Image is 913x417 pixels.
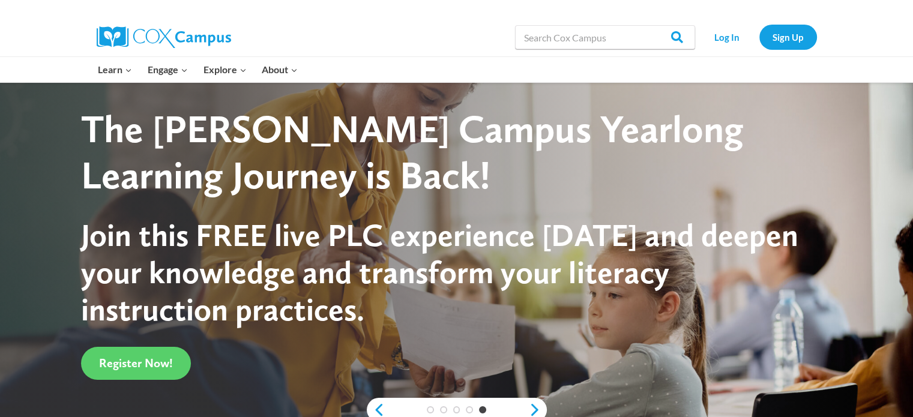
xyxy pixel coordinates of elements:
[97,26,231,48] img: Cox Campus
[91,57,306,82] nav: Primary Navigation
[196,57,255,82] button: Child menu of Explore
[99,356,173,370] span: Register Now!
[81,106,809,199] div: The [PERSON_NAME] Campus Yearlong Learning Journey is Back!
[440,406,447,413] a: 2
[367,403,385,417] a: previous
[529,403,547,417] a: next
[81,347,191,380] a: Register Now!
[140,57,196,82] button: Child menu of Engage
[91,57,140,82] button: Child menu of Learn
[759,25,817,49] a: Sign Up
[427,406,434,413] a: 1
[515,25,695,49] input: Search Cox Campus
[453,406,460,413] a: 3
[254,57,306,82] button: Child menu of About
[479,406,486,413] a: 5
[466,406,473,413] a: 4
[81,216,798,329] span: Join this FREE live PLC experience [DATE] and deepen your knowledge and transform your literacy i...
[701,25,753,49] a: Log In
[701,25,817,49] nav: Secondary Navigation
